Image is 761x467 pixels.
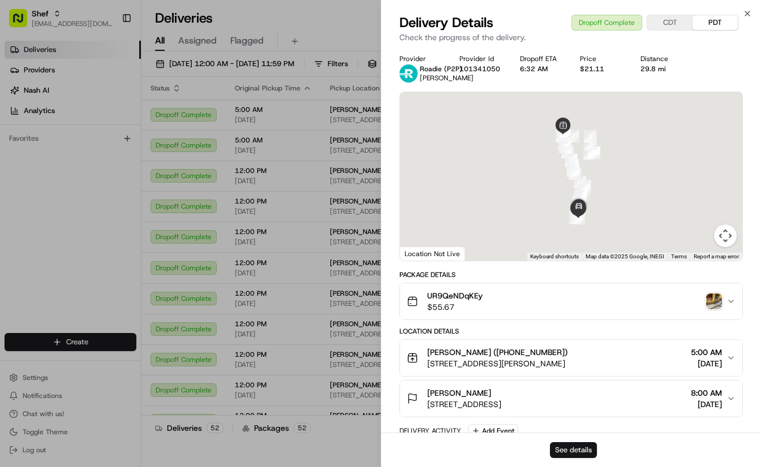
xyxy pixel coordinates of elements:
img: 1736555255976-a54dd68f-1ca7-489b-9aae-adbdc363a1c4 [11,108,32,128]
div: 14 [561,146,574,158]
div: Location Details [399,327,743,336]
div: 16 [565,154,578,167]
button: [PERSON_NAME] ([PHONE_NUMBER])[STREET_ADDRESS][PERSON_NAME]5:00 AM[DATE] [400,340,743,376]
div: Start new chat [51,108,186,119]
span: Pylon [113,250,137,258]
a: 📗Knowledge Base [7,218,91,238]
div: 29 [573,194,585,207]
div: 29.8 mi [640,64,683,73]
span: 8:00 AM [691,387,722,399]
a: Terms [671,253,687,260]
p: Check the progress of the delivery. [399,32,743,43]
div: 6:32 AM [520,64,562,73]
img: photo_proof_of_delivery image [706,293,722,309]
input: Clear [29,73,187,85]
span: [STREET_ADDRESS] [427,399,501,410]
button: PDT [693,15,738,30]
button: Add Event [468,424,518,438]
div: 33 [573,212,585,224]
button: See all [175,145,206,158]
span: [DATE] [691,358,722,369]
a: Powered byPylon [80,249,137,258]
div: 21 [574,176,586,188]
div: Provider [399,54,442,63]
p: Welcome 👋 [11,45,206,63]
div: Package Details [399,270,743,279]
button: See details [550,442,597,458]
div: 18 [566,162,579,174]
div: Provider Id [459,54,502,63]
span: UR9QeNDqKEy [427,290,483,301]
div: 25 [575,189,587,202]
div: 27 [574,191,586,204]
div: Price [580,54,622,63]
span: Knowledge Base [23,222,87,233]
span: Shef Support [35,175,79,184]
span: 5:00 AM [691,347,722,358]
div: We're available if you need us! [51,119,156,128]
span: [DATE] [88,175,111,184]
span: API Documentation [107,222,182,233]
span: [STREET_ADDRESS][PERSON_NAME] [427,358,567,369]
button: CDT [647,15,693,30]
div: 22 [579,180,591,192]
div: 12 [558,137,570,150]
button: UR9QeNDqKEy$55.67photo_proof_of_delivery image [400,283,743,319]
div: $21.11 [580,64,622,73]
div: Distance [640,54,683,63]
span: [PERSON_NAME] [420,73,474,83]
span: $55.67 [427,301,483,313]
button: 101341050 [459,64,500,73]
div: 15 [565,153,577,166]
div: 📗 [11,223,20,232]
button: [PERSON_NAME][STREET_ADDRESS]8:00 AM[DATE] [400,380,743,417]
div: 5 [584,137,597,150]
span: [PERSON_NAME] ([PHONE_NUMBER]) [427,347,567,358]
button: Map camera controls [714,224,737,247]
img: Nash [11,11,34,34]
div: 11 [556,130,568,142]
div: 7 [567,130,579,142]
div: 23 [578,184,590,196]
div: 17 [566,159,579,171]
img: roadie-logo-v2.jpg [399,64,418,83]
span: Delivery Details [399,14,493,32]
button: Start new chat [192,111,206,125]
span: [PERSON_NAME] [427,387,491,399]
span: Roadie (P2P) [420,64,462,73]
img: Google [403,246,440,261]
div: 6 [584,130,596,142]
span: • [81,175,85,184]
a: Open this area in Google Maps (opens a new window) [403,246,440,261]
div: 💻 [96,223,105,232]
div: Past conversations [11,147,72,156]
span: [DATE] [691,399,722,410]
img: 8571987876998_91fb9ceb93ad5c398215_72.jpg [24,108,44,128]
div: 26 [574,190,587,202]
img: Shef Support [11,165,29,183]
div: 20 [569,167,581,180]
div: 19 [567,165,579,177]
div: 28 [573,193,586,206]
a: Report a map error [694,253,739,260]
div: 4 [583,148,596,160]
span: Map data ©2025 Google, INEGI [586,253,664,260]
button: Keyboard shortcuts [530,253,579,261]
a: 💻API Documentation [91,218,186,238]
div: Location Not Live [400,247,465,261]
div: 13 [559,141,571,153]
div: 24 [575,186,588,198]
div: Delivery Activity [399,426,461,435]
div: Dropoff ETA [520,54,562,63]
